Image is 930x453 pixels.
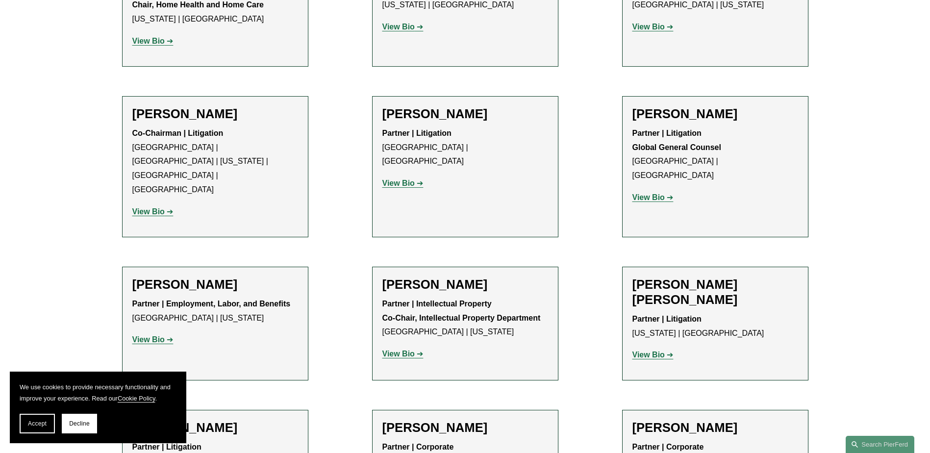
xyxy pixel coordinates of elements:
[632,126,798,183] p: [GEOGRAPHIC_DATA] | [GEOGRAPHIC_DATA]
[382,420,548,435] h2: [PERSON_NAME]
[132,335,174,344] a: View Bio
[132,37,174,45] a: View Bio
[132,0,264,9] strong: Chair, Home Health and Home Care
[132,335,165,344] strong: View Bio
[132,207,165,216] strong: View Bio
[632,420,798,435] h2: [PERSON_NAME]
[632,106,798,122] h2: [PERSON_NAME]
[132,207,174,216] a: View Bio
[132,37,165,45] strong: View Bio
[132,443,201,451] strong: Partner | Litigation
[382,277,548,292] h2: [PERSON_NAME]
[846,436,914,453] a: Search this site
[382,106,548,122] h2: [PERSON_NAME]
[382,443,454,451] strong: Partner | Corporate
[118,395,155,402] a: Cookie Policy
[69,420,90,427] span: Decline
[632,23,674,31] a: View Bio
[62,414,97,433] button: Decline
[382,126,548,169] p: [GEOGRAPHIC_DATA] | [GEOGRAPHIC_DATA]
[632,193,665,201] strong: View Bio
[382,23,424,31] a: View Bio
[632,312,798,341] p: [US_STATE] | [GEOGRAPHIC_DATA]
[382,23,415,31] strong: View Bio
[632,129,721,151] strong: Partner | Litigation Global General Counsel
[632,277,798,307] h2: [PERSON_NAME] [PERSON_NAME]
[132,277,298,292] h2: [PERSON_NAME]
[132,106,298,122] h2: [PERSON_NAME]
[382,129,452,137] strong: Partner | Litigation
[632,351,665,359] strong: View Bio
[132,300,291,308] strong: Partner | Employment, Labor, and Benefits
[132,297,298,326] p: [GEOGRAPHIC_DATA] | [US_STATE]
[20,381,176,404] p: We use cookies to provide necessary functionality and improve your experience. Read our .
[382,350,424,358] a: View Bio
[132,420,298,435] h2: [PERSON_NAME]
[382,297,548,339] p: [GEOGRAPHIC_DATA] | [US_STATE]
[382,300,541,322] strong: Partner | Intellectual Property Co-Chair, Intellectual Property Department
[382,179,415,187] strong: View Bio
[632,23,665,31] strong: View Bio
[382,350,415,358] strong: View Bio
[632,351,674,359] a: View Bio
[632,193,674,201] a: View Bio
[632,315,702,323] strong: Partner | Litigation
[132,126,298,197] p: [GEOGRAPHIC_DATA] | [GEOGRAPHIC_DATA] | [US_STATE] | [GEOGRAPHIC_DATA] | [GEOGRAPHIC_DATA]
[132,129,224,137] strong: Co-Chairman | Litigation
[20,414,55,433] button: Accept
[28,420,47,427] span: Accept
[382,179,424,187] a: View Bio
[10,372,186,443] section: Cookie banner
